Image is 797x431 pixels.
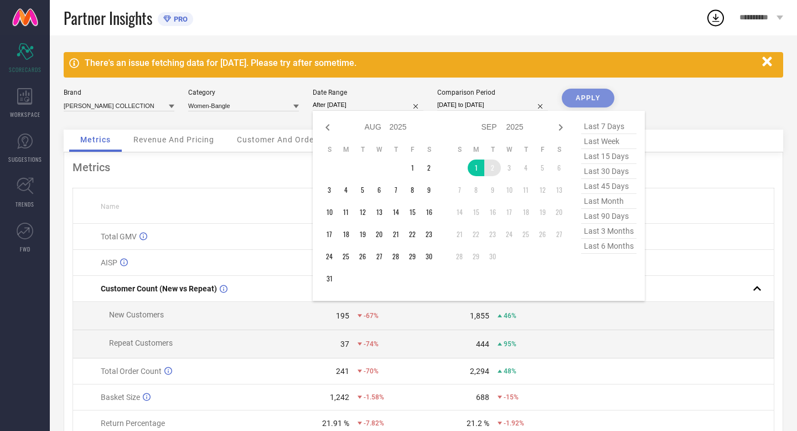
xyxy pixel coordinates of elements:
div: 1,855 [470,311,489,320]
th: Tuesday [484,145,501,154]
td: Fri Sep 05 2025 [534,160,551,176]
span: Customer And Orders [237,135,322,144]
td: Tue Aug 05 2025 [354,182,371,198]
td: Thu Sep 25 2025 [517,226,534,243]
span: last 15 days [581,149,636,164]
div: Open download list [706,8,726,28]
span: last 3 months [581,224,636,239]
td: Tue Sep 23 2025 [484,226,501,243]
th: Monday [338,145,354,154]
td: Mon Aug 25 2025 [338,248,354,265]
div: 21.2 % [467,419,489,428]
td: Fri Sep 19 2025 [534,204,551,220]
td: Sun Sep 14 2025 [451,204,468,220]
th: Saturday [551,145,567,154]
td: Thu Aug 14 2025 [387,204,404,220]
td: Thu Aug 07 2025 [387,182,404,198]
td: Thu Sep 18 2025 [517,204,534,220]
div: 1,242 [330,393,349,402]
span: last 90 days [581,209,636,224]
span: Basket Size [101,393,140,402]
td: Sun Aug 17 2025 [321,226,338,243]
div: Previous month [321,121,334,134]
div: 241 [336,367,349,376]
td: Fri Aug 29 2025 [404,248,421,265]
span: WORKSPACE [10,110,40,119]
td: Tue Sep 16 2025 [484,204,501,220]
td: Wed Sep 10 2025 [501,182,517,198]
th: Wednesday [371,145,387,154]
td: Sat Sep 13 2025 [551,182,567,198]
span: TRENDS [15,200,34,208]
th: Thursday [387,145,404,154]
th: Sunday [451,145,468,154]
th: Friday [404,145,421,154]
td: Thu Sep 04 2025 [517,160,534,176]
span: last 45 days [581,179,636,194]
span: Total Order Count [101,367,162,376]
div: Date Range [313,89,423,96]
td: Sun Aug 24 2025 [321,248,338,265]
div: 688 [476,393,489,402]
td: Tue Aug 26 2025 [354,248,371,265]
th: Saturday [421,145,437,154]
td: Wed Aug 06 2025 [371,182,387,198]
td: Tue Sep 09 2025 [484,182,501,198]
td: Sun Aug 10 2025 [321,204,338,220]
span: 48% [504,367,516,375]
td: Fri Aug 22 2025 [404,226,421,243]
td: Sat Aug 09 2025 [421,182,437,198]
th: Wednesday [501,145,517,154]
td: Mon Aug 18 2025 [338,226,354,243]
td: Sat Aug 02 2025 [421,160,437,176]
span: Name [101,203,119,211]
td: Wed Sep 24 2025 [501,226,517,243]
td: Tue Sep 30 2025 [484,248,501,265]
span: Revenue And Pricing [133,135,214,144]
td: Thu Aug 21 2025 [387,226,404,243]
td: Sun Sep 28 2025 [451,248,468,265]
td: Wed Aug 13 2025 [371,204,387,220]
td: Sat Sep 20 2025 [551,204,567,220]
span: last 30 days [581,164,636,179]
div: Comparison Period [437,89,548,96]
span: -15% [504,393,519,401]
span: last 7 days [581,119,636,134]
th: Thursday [517,145,534,154]
span: -70% [364,367,379,375]
span: SCORECARDS [9,65,42,74]
div: 444 [476,340,489,348]
td: Fri Aug 08 2025 [404,182,421,198]
div: 2,294 [470,367,489,376]
span: Customer Count (New vs Repeat) [101,284,217,293]
td: Sun Sep 07 2025 [451,182,468,198]
th: Friday [534,145,551,154]
td: Mon Aug 04 2025 [338,182,354,198]
span: New Customers [109,310,164,319]
div: 21.91 % [322,419,349,428]
span: SUGGESTIONS [8,155,42,163]
span: last week [581,134,636,149]
div: Category [188,89,299,96]
td: Mon Sep 08 2025 [468,182,484,198]
td: Tue Aug 19 2025 [354,226,371,243]
span: Total GMV [101,232,137,241]
td: Fri Sep 12 2025 [534,182,551,198]
td: Sun Aug 31 2025 [321,270,338,287]
td: Sat Aug 16 2025 [421,204,437,220]
td: Sat Sep 06 2025 [551,160,567,176]
div: Next month [554,121,567,134]
td: Tue Aug 12 2025 [354,204,371,220]
td: Sun Aug 03 2025 [321,182,338,198]
span: Return Percentage [101,419,165,428]
span: last month [581,194,636,209]
span: PRO [171,15,188,23]
td: Wed Sep 03 2025 [501,160,517,176]
td: Thu Sep 11 2025 [517,182,534,198]
td: Mon Sep 22 2025 [468,226,484,243]
td: Sun Sep 21 2025 [451,226,468,243]
td: Wed Aug 20 2025 [371,226,387,243]
th: Monday [468,145,484,154]
span: -1.58% [364,393,384,401]
td: Mon Aug 11 2025 [338,204,354,220]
